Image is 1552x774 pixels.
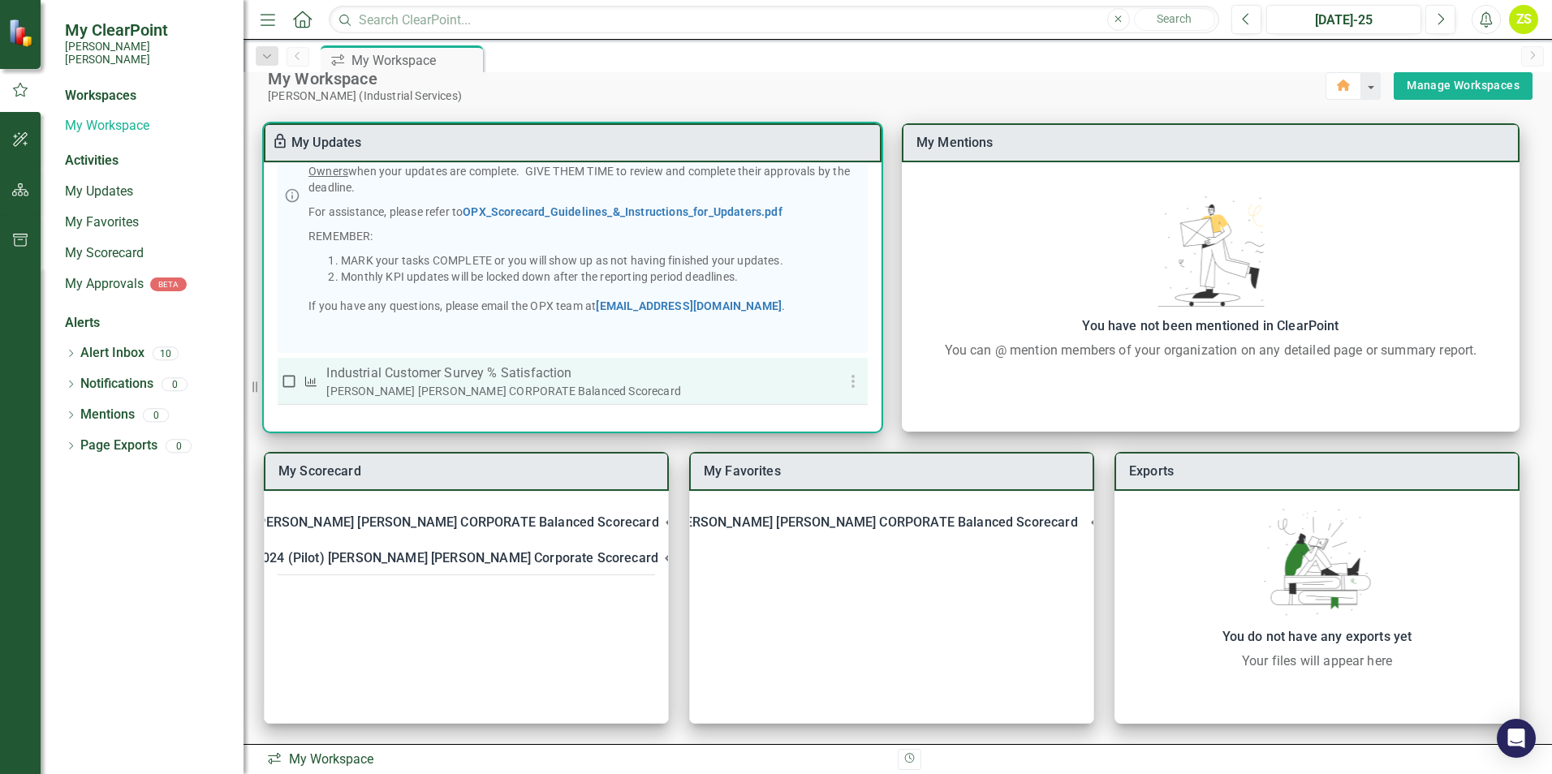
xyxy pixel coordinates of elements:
[166,439,192,453] div: 0
[265,540,668,576] div: 2024 (Pilot) [PERSON_NAME] [PERSON_NAME] Corporate Scorecard
[308,147,861,196] p: , PRIOR to the15th, please send a chat message in ClearPoint to your when your updates are comple...
[690,505,1093,540] div: [PERSON_NAME] [PERSON_NAME] CORPORATE Balanced Scorecard
[65,244,227,263] a: My Scorecard
[308,228,861,244] p: REMEMBER:
[1123,626,1511,648] div: You do not have any exports yet
[65,152,227,170] div: Activities
[1266,5,1421,34] button: [DATE]-25
[910,315,1511,338] div: You have not been mentioned in ClearPoint
[308,298,861,314] p: If you have any questions, please email the OPX team at .
[326,383,817,399] div: [PERSON_NAME] [PERSON_NAME] CORPORATE Balanced Scorecard
[1157,12,1192,25] span: Search
[265,505,668,540] div: [PERSON_NAME] [PERSON_NAME] CORPORATE Balanced Scorecard
[291,135,362,150] a: My Updates
[65,20,227,40] span: My ClearPoint
[596,299,782,312] a: [EMAIL_ADDRESS][DOMAIN_NAME]
[65,314,227,333] div: Alerts
[65,117,227,135] a: My Workspace
[65,183,227,201] a: My Updates
[150,277,187,291] div: BETA
[65,87,136,105] div: Workspaces
[341,269,861,285] li: Monthly KPI updates will be locked down after the reporting period deadlines.
[268,68,1326,89] div: My Workspace
[8,19,37,47] img: ClearPoint Strategy
[268,89,1326,103] div: [PERSON_NAME] (Industrial Services)
[673,511,1077,534] div: [PERSON_NAME] [PERSON_NAME] CORPORATE Balanced Scorecard
[463,205,782,218] a: OPX_Scorecard_Guidelines_&_Instructions_for_Updaters.pdf
[272,133,291,153] div: To enable drag & drop and resizing, please duplicate this workspace from “Manage Workspaces”
[153,346,179,360] div: 10
[341,252,861,269] li: MARK your tasks COMPLETE or you will show up as not having finished your updates.
[1394,72,1533,100] div: split button
[308,204,861,220] p: For assistance, please refer to
[1497,719,1536,758] div: Open Intercom Messenger
[278,463,361,479] a: My Scorecard
[255,547,658,570] div: 2024 (Pilot) [PERSON_NAME] [PERSON_NAME] Corporate Scorecard
[1272,11,1416,30] div: [DATE]-25
[65,275,144,294] a: My Approvals
[1509,5,1538,34] button: ZS
[254,511,658,534] div: [PERSON_NAME] [PERSON_NAME] CORPORATE Balanced Scorecard
[1394,72,1533,100] button: Manage Workspaces
[916,135,994,150] a: My Mentions
[80,436,157,455] a: Page Exports
[910,341,1511,360] div: You can @ mention members of your organization on any detailed page or summary report.
[329,6,1219,34] input: Search ClearPoint...
[80,344,144,363] a: Alert Inbox
[1134,8,1215,31] button: Search
[1407,75,1520,96] a: Manage Workspaces
[80,406,135,424] a: Mentions
[143,408,169,422] div: 0
[326,363,817,383] p: Industrial Customer Survey % Satisfaction​
[266,750,886,769] div: My Workspace
[162,377,188,391] div: 0
[80,375,153,393] a: Notifications
[1123,651,1511,671] div: Your files will appear here
[704,463,781,479] a: My Favorites
[1129,463,1174,479] a: Exports
[351,50,479,71] div: My Workspace
[65,40,227,67] small: [PERSON_NAME] [PERSON_NAME]
[308,148,805,178] span: Data Owners
[65,213,227,232] a: My Favorites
